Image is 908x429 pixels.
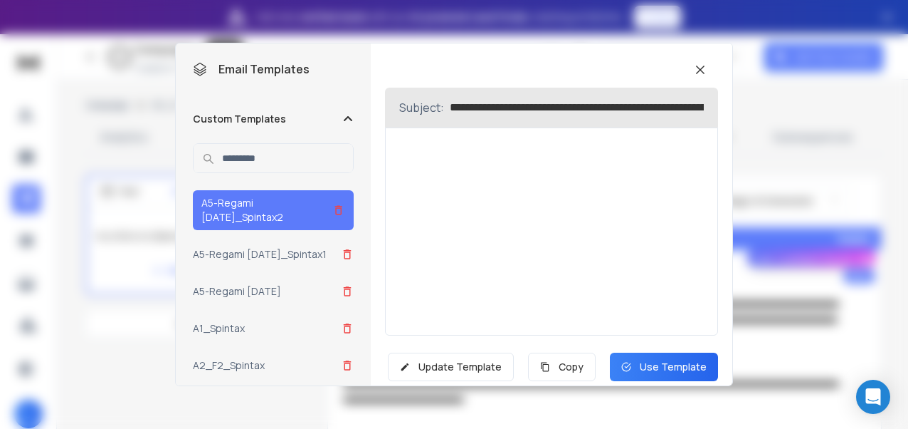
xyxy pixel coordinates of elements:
[193,247,327,262] h3: A5-Regami [DATE]_Spintax1
[388,353,514,381] button: Update Template
[193,112,286,126] h2: Custom Templates
[610,353,718,381] button: Use Template
[856,380,890,414] div: Open Intercom Messenger
[193,112,354,126] button: Custom Templates
[193,358,265,373] h3: A2_F2_Spintax
[201,196,332,224] h3: A5-Regami [DATE]_Spintax2
[528,353,596,381] button: Copy
[193,321,245,336] h3: A1_Spintax
[399,99,444,116] p: Subject:
[193,284,281,299] h3: A5-Regami [DATE]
